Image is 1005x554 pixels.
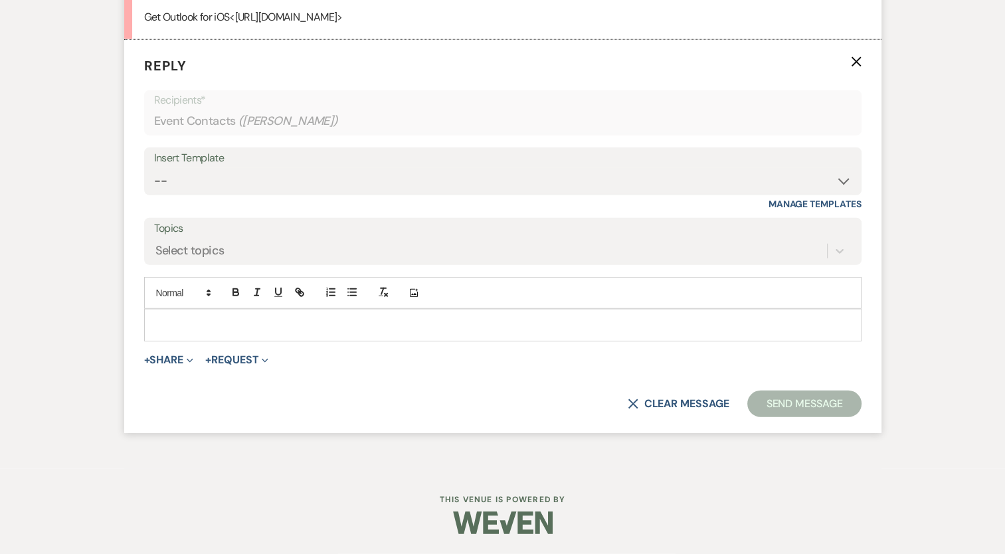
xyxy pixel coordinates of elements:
[205,355,268,365] button: Request
[155,242,225,260] div: Select topics
[144,355,150,365] span: +
[154,92,852,109] p: Recipients*
[453,500,553,546] img: Weven Logo
[154,219,852,238] label: Topics
[747,391,861,417] button: Send Message
[238,112,338,130] span: ( [PERSON_NAME] )
[205,355,211,365] span: +
[769,198,862,210] a: Manage Templates
[144,57,187,74] span: Reply
[154,149,852,168] div: Insert Template
[144,355,194,365] button: Share
[628,399,729,409] button: Clear message
[154,108,852,134] div: Event Contacts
